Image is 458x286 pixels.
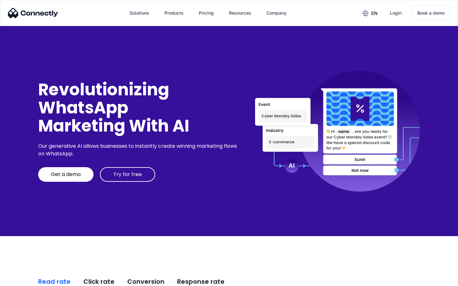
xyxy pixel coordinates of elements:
a: Pricing [194,5,219,21]
div: Response rate [177,277,225,286]
a: Get a demo [38,167,94,182]
div: Click rate [83,277,114,286]
div: Products [164,9,184,17]
div: Login [390,9,402,17]
div: Our generative AI allows businesses to instantly create winning marketing flows on WhatsApp. [38,142,239,158]
img: Connectly Logo [8,8,58,18]
div: Resources [229,9,251,17]
div: en [371,9,378,18]
div: Company [267,9,287,17]
div: Solutions [129,9,149,17]
a: Book a demo [412,6,450,20]
div: Revolutionizing WhatsApp Marketing With AI [38,80,239,135]
a: Login [385,5,407,21]
a: Try for free [100,167,155,182]
div: Try for free [113,171,142,178]
div: Read rate [38,277,71,286]
div: Conversion [127,277,164,286]
div: Get a demo [51,171,81,178]
div: Pricing [199,9,214,17]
